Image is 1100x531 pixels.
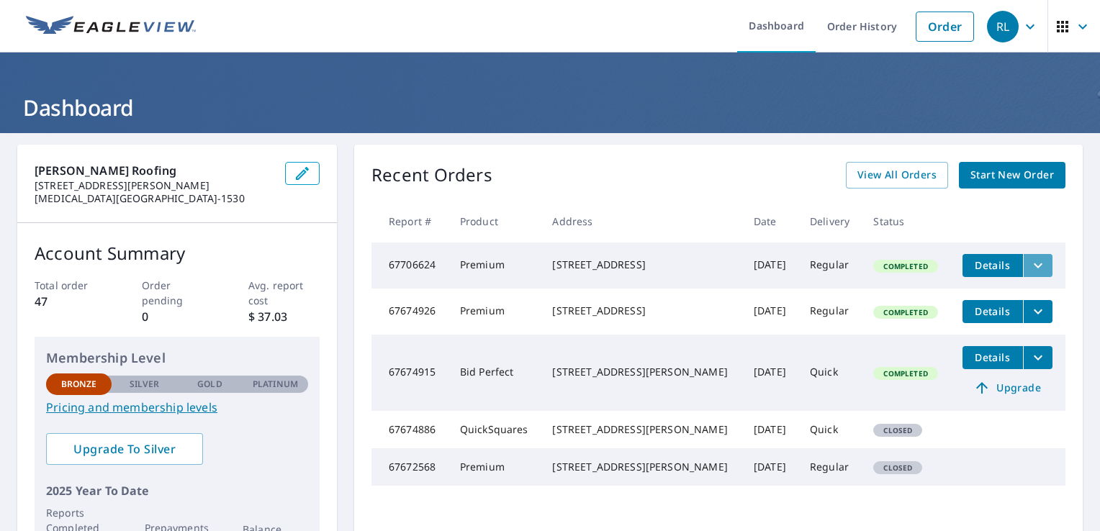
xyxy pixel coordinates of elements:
div: [STREET_ADDRESS][PERSON_NAME] [552,365,730,379]
p: [MEDICAL_DATA][GEOGRAPHIC_DATA]-1530 [35,192,274,205]
td: [DATE] [742,448,798,486]
p: Gold [197,378,222,391]
p: [PERSON_NAME] Roofing [35,162,274,179]
span: Completed [875,368,936,378]
p: Order pending [142,278,213,308]
button: filesDropdownBtn-67706624 [1023,254,1052,277]
p: Recent Orders [371,162,492,189]
p: Membership Level [46,348,308,368]
a: View All Orders [846,162,948,189]
span: Details [971,350,1014,364]
td: [DATE] [742,411,798,448]
span: Closed [875,463,921,473]
td: 67674886 [371,411,448,448]
span: Completed [875,307,936,317]
p: 47 [35,293,106,310]
td: [DATE] [742,289,798,335]
div: [STREET_ADDRESS] [552,258,730,272]
td: [DATE] [742,335,798,411]
td: Quick [798,411,862,448]
button: detailsBtn-67674926 [962,300,1023,323]
button: detailsBtn-67706624 [962,254,1023,277]
img: EV Logo [26,16,196,37]
th: Date [742,200,798,242]
span: Closed [875,425,921,435]
td: Regular [798,242,862,289]
p: 0 [142,308,213,325]
td: Bid Perfect [448,335,541,411]
span: Completed [875,261,936,271]
span: Upgrade To Silver [58,441,191,457]
th: Product [448,200,541,242]
p: $ 37.03 [248,308,320,325]
p: Avg. report cost [248,278,320,308]
p: Platinum [253,378,298,391]
div: [STREET_ADDRESS] [552,304,730,318]
p: 2025 Year To Date [46,482,308,499]
p: Bronze [61,378,97,391]
td: 67672568 [371,448,448,486]
a: Upgrade [962,376,1052,399]
span: Upgrade [971,379,1044,396]
div: [STREET_ADDRESS][PERSON_NAME] [552,460,730,474]
h1: Dashboard [17,93,1083,122]
td: Regular [798,289,862,335]
td: Premium [448,242,541,289]
td: 67674915 [371,335,448,411]
a: Start New Order [959,162,1065,189]
td: Premium [448,448,541,486]
td: Premium [448,289,541,335]
td: QuickSquares [448,411,541,448]
th: Address [541,200,741,242]
td: [DATE] [742,242,798,289]
div: RL [987,11,1019,42]
a: Upgrade To Silver [46,433,203,465]
button: filesDropdownBtn-67674915 [1023,346,1052,369]
div: [STREET_ADDRESS][PERSON_NAME] [552,422,730,437]
td: Quick [798,335,862,411]
button: detailsBtn-67674915 [962,346,1023,369]
th: Status [862,200,950,242]
span: Details [971,304,1014,318]
p: Total order [35,278,106,293]
button: filesDropdownBtn-67674926 [1023,300,1052,323]
td: Regular [798,448,862,486]
span: View All Orders [857,166,937,184]
td: 67706624 [371,242,448,289]
a: Pricing and membership levels [46,399,308,416]
span: Start New Order [970,166,1054,184]
a: Order [916,12,974,42]
p: [STREET_ADDRESS][PERSON_NAME] [35,179,274,192]
th: Report # [371,200,448,242]
p: Silver [130,378,160,391]
td: 67674926 [371,289,448,335]
p: Account Summary [35,240,320,266]
th: Delivery [798,200,862,242]
span: Details [971,258,1014,272]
